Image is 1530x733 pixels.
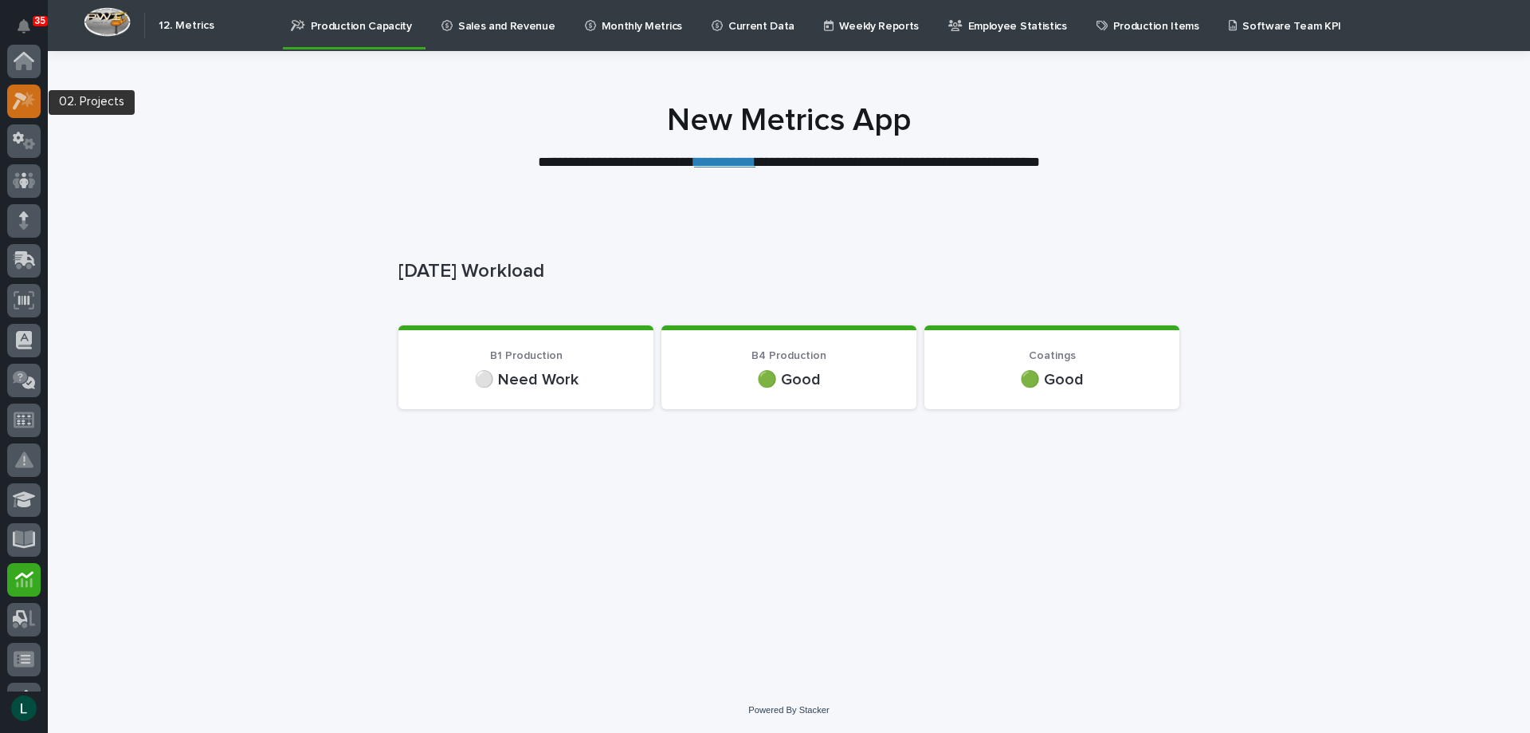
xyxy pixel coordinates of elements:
img: Workspace Logo [84,7,131,37]
h1: New Metrics App [398,101,1179,140]
a: Powered By Stacker [748,705,829,715]
button: Notifications [7,10,41,43]
h2: 12. Metrics [159,19,214,33]
p: [DATE] Workload [398,260,1173,283]
button: users-avatar [7,692,41,725]
span: B1 Production [490,350,563,361]
span: Coatings [1029,350,1076,361]
p: ⚪ Need Work [418,369,634,390]
div: Notifications35 [20,19,41,45]
p: 35 [35,15,45,26]
p: 🟢 Good [943,369,1160,390]
span: B4 Production [751,350,826,361]
p: 🟢 Good [681,369,897,390]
